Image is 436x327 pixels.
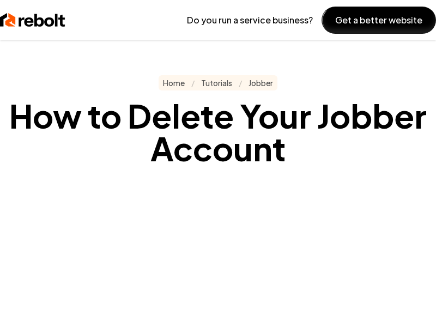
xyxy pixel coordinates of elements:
a: Tutorials [201,77,232,88]
a: Jobber [249,77,273,88]
span: / [239,77,242,88]
h1: How to Delete Your Jobber Account [9,99,427,165]
button: Get a better website [322,7,436,34]
span: / [191,77,195,88]
p: Do you run a service business? [187,14,313,27]
a: Home [163,77,185,88]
